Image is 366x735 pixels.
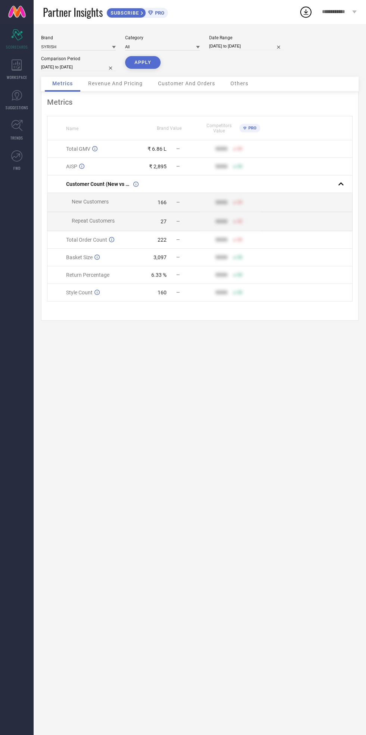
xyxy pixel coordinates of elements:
[215,218,227,224] div: 9999
[47,98,353,107] div: Metrics
[88,80,143,86] span: Revenue And Pricing
[246,126,257,131] span: PRO
[209,35,284,40] div: Date Range
[237,255,242,260] span: 50
[176,272,180,278] span: —
[215,237,227,243] div: 9999
[72,218,115,224] span: Repeat Customers
[125,35,200,40] div: Category
[125,56,161,69] button: APPLY
[13,165,21,171] span: FWD
[149,163,167,169] div: ₹ 2,895
[161,218,167,224] div: 27
[153,254,167,260] div: 3,097
[52,80,73,86] span: Metrics
[157,126,182,131] span: Brand Value
[176,164,180,169] span: —
[176,255,180,260] span: —
[209,42,284,50] input: Select date range
[66,126,78,131] span: Name
[176,237,180,242] span: —
[66,272,109,278] span: Return Percentage
[66,163,77,169] span: AISP
[176,200,180,205] span: —
[148,146,167,152] div: ₹ 6.86 L
[237,272,242,278] span: 50
[72,199,109,205] span: New Customers
[158,290,167,295] div: 160
[237,200,242,205] span: 50
[151,272,167,278] div: 6.33 %
[106,6,168,18] a: SUBSCRIBEPRO
[237,146,242,151] span: 50
[176,219,180,224] span: —
[237,237,242,242] span: 50
[66,290,93,295] span: Style Count
[10,135,23,141] span: TRENDS
[237,164,242,169] span: 50
[176,290,180,295] span: —
[6,105,28,110] span: SUGGESTIONS
[66,254,93,260] span: Basket Size
[66,181,131,187] span: Customer Count (New vs Repeat)
[41,63,116,71] input: Select comparison period
[176,146,180,151] span: —
[299,5,313,19] div: Open download list
[237,290,242,295] span: 50
[41,35,116,40] div: Brand
[153,10,164,16] span: PRO
[66,146,90,152] span: Total GMV
[158,80,215,86] span: Customer And Orders
[200,123,238,134] span: Competitors Value
[158,199,167,205] div: 166
[215,272,227,278] div: 9999
[215,199,227,205] div: 9999
[215,254,227,260] div: 9999
[7,74,27,80] span: WORKSPACE
[230,80,248,86] span: Others
[158,237,167,243] div: 222
[215,290,227,295] div: 9999
[43,4,103,20] span: Partner Insights
[215,146,227,152] div: 9999
[215,163,227,169] div: 9999
[107,10,141,16] span: SUBSCRIBE
[237,219,242,224] span: 50
[41,56,116,61] div: Comparison Period
[6,44,28,50] span: SCORECARDS
[66,237,107,243] span: Total Order Count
